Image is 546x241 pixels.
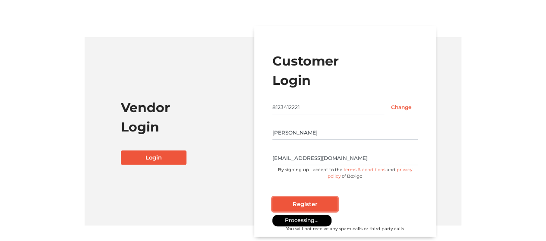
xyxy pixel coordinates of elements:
h1: Vendor Login [121,98,266,137]
div: Processing... [272,215,331,226]
a: terms & conditions [344,167,387,172]
a: Login [121,150,186,165]
p: You will not receive any spam calls or third party calls [254,225,436,232]
input: Register [272,197,338,212]
h1: Customer Login [272,51,418,90]
input: Change [384,100,418,114]
a: privacy policy [328,167,412,179]
input: Mobile No [272,100,385,114]
input: Email Id [272,151,418,165]
div: By signing up I accept to the and of Boxigo [272,166,418,179]
input: Your Name [272,126,418,140]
